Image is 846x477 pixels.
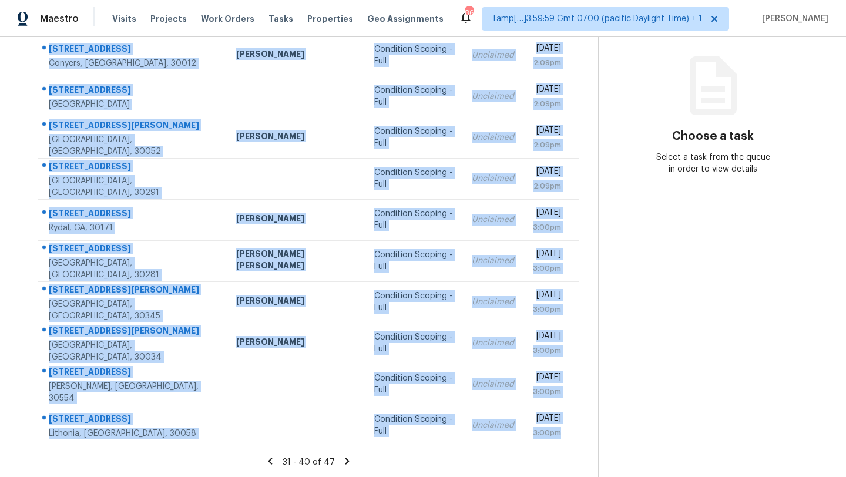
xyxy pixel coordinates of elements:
[533,412,561,427] div: [DATE]
[236,48,356,63] div: [PERSON_NAME]
[672,130,754,142] h3: Choose a task
[49,298,217,322] div: [GEOGRAPHIC_DATA], [GEOGRAPHIC_DATA], 30345
[656,152,770,175] div: Select a task from the queue in order to view details
[49,366,217,381] div: [STREET_ADDRESS]
[374,249,453,273] div: Condition Scoping - Full
[49,243,217,257] div: [STREET_ADDRESS]
[201,13,254,25] span: Work Orders
[49,413,217,428] div: [STREET_ADDRESS]
[472,255,514,267] div: Unclaimed
[374,43,453,67] div: Condition Scoping - Full
[374,126,453,149] div: Condition Scoping - Full
[533,330,561,345] div: [DATE]
[533,304,561,315] div: 3:00pm
[49,43,217,58] div: [STREET_ADDRESS]
[533,207,561,221] div: [DATE]
[533,386,561,398] div: 3:00pm
[112,13,136,25] span: Visits
[374,208,453,231] div: Condition Scoping - Full
[367,13,444,25] span: Geo Assignments
[49,134,217,157] div: [GEOGRAPHIC_DATA], [GEOGRAPHIC_DATA], 30052
[236,336,356,351] div: [PERSON_NAME]
[374,414,453,437] div: Condition Scoping - Full
[465,7,473,19] div: 86
[307,13,353,25] span: Properties
[49,325,217,340] div: [STREET_ADDRESS][PERSON_NAME]
[533,125,561,139] div: [DATE]
[49,222,217,234] div: Rydal, GA, 30171
[374,372,453,396] div: Condition Scoping - Full
[472,296,514,308] div: Unclaimed
[374,290,453,314] div: Condition Scoping - Full
[533,345,561,357] div: 3:00pm
[472,132,514,143] div: Unclaimed
[236,248,356,274] div: [PERSON_NAME] [PERSON_NAME]
[283,458,335,466] span: 31 - 40 of 47
[533,42,561,57] div: [DATE]
[236,213,356,227] div: [PERSON_NAME]
[49,428,217,439] div: Lithonia, [GEOGRAPHIC_DATA], 30058
[49,340,217,363] div: [GEOGRAPHIC_DATA], [GEOGRAPHIC_DATA], 30034
[533,83,561,98] div: [DATE]
[472,378,514,390] div: Unclaimed
[40,13,79,25] span: Maestro
[533,98,561,110] div: 2:09pm
[472,90,514,102] div: Unclaimed
[374,331,453,355] div: Condition Scoping - Full
[757,13,828,25] span: [PERSON_NAME]
[533,248,561,263] div: [DATE]
[533,427,561,439] div: 3:00pm
[533,263,561,274] div: 3:00pm
[49,284,217,298] div: [STREET_ADDRESS][PERSON_NAME]
[49,119,217,134] div: [STREET_ADDRESS][PERSON_NAME]
[268,15,293,23] span: Tasks
[49,58,217,69] div: Conyers, [GEOGRAPHIC_DATA], 30012
[533,166,561,180] div: [DATE]
[533,289,561,304] div: [DATE]
[49,381,217,404] div: [PERSON_NAME], [GEOGRAPHIC_DATA], 30554
[49,175,217,199] div: [GEOGRAPHIC_DATA], [GEOGRAPHIC_DATA], 30291
[374,85,453,108] div: Condition Scoping - Full
[49,99,217,110] div: [GEOGRAPHIC_DATA]
[492,13,702,25] span: Tamp[…]3:59:59 Gmt 0700 (pacific Daylight Time) + 1
[533,180,561,192] div: 2:09pm
[150,13,187,25] span: Projects
[49,84,217,99] div: [STREET_ADDRESS]
[374,167,453,190] div: Condition Scoping - Full
[49,257,217,281] div: [GEOGRAPHIC_DATA], [GEOGRAPHIC_DATA], 30281
[533,139,561,151] div: 2:09pm
[472,337,514,349] div: Unclaimed
[472,214,514,226] div: Unclaimed
[472,419,514,431] div: Unclaimed
[49,207,217,222] div: [STREET_ADDRESS]
[49,160,217,175] div: [STREET_ADDRESS]
[472,49,514,61] div: Unclaimed
[533,57,561,69] div: 2:09pm
[533,221,561,233] div: 3:00pm
[236,130,356,145] div: [PERSON_NAME]
[472,173,514,184] div: Unclaimed
[236,295,356,310] div: [PERSON_NAME]
[533,371,561,386] div: [DATE]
